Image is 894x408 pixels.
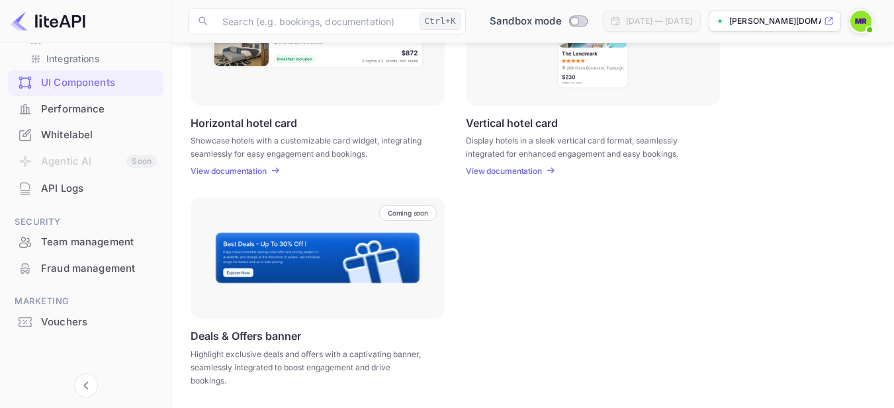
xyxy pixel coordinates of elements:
[41,315,157,330] div: Vouchers
[8,70,163,96] div: UI Components
[214,8,414,34] input: Search (e.g. bookings, documentation)
[8,97,163,122] div: Performance
[490,14,562,29] span: Sandbox mode
[214,231,421,284] img: Banner Frame
[466,166,542,176] p: View documentation
[191,348,428,388] p: Highlight exclusive deals and offers with a captivating banner, seamlessly integrated to boost en...
[8,97,163,121] a: Performance
[74,374,98,397] button: Collapse navigation
[8,215,163,229] span: Security
[41,261,157,276] div: Fraud management
[8,122,163,148] div: Whitelabel
[11,11,85,32] img: LiteAPI logo
[466,134,703,158] p: Display hotels in a sleek vertical card format, seamlessly integrated for enhanced engagement and...
[420,13,461,30] div: Ctrl+K
[8,309,163,335] div: Vouchers
[8,229,163,255] div: Team management
[46,52,99,65] p: Integrations
[191,134,428,158] p: Showcase hotels with a customizable card widget, integrating seamlessly for easy engagement and b...
[729,15,821,27] p: [PERSON_NAME][DOMAIN_NAME]...
[41,102,157,117] div: Performance
[24,49,158,68] div: Integrations
[29,52,153,65] a: Integrations
[8,70,163,95] a: UI Components
[388,209,428,217] p: Coming soon
[850,11,872,32] img: Moshood Rafiu
[191,166,271,176] a: View documentation
[466,166,546,176] a: View documentation
[8,256,163,280] a: Fraud management
[8,176,163,200] a: API Logs
[466,116,558,129] p: Vertical hotel card
[484,14,592,29] div: Switch to Production mode
[191,329,301,343] p: Deals & Offers banner
[41,181,157,196] div: API Logs
[8,294,163,309] span: Marketing
[8,256,163,282] div: Fraud management
[8,309,163,334] a: Vouchers
[41,75,157,91] div: UI Components
[8,229,163,254] a: Team management
[8,122,163,147] a: Whitelabel
[41,235,157,250] div: Team management
[191,166,267,176] p: View documentation
[41,128,157,143] div: Whitelabel
[191,116,297,129] p: Horizontal hotel card
[626,15,692,27] div: [DATE] — [DATE]
[8,176,163,202] div: API Logs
